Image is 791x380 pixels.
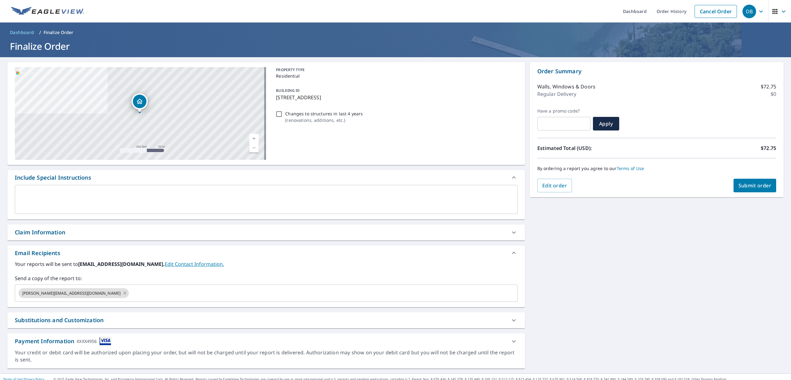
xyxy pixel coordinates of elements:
div: Payment InformationXXXX4956cardImage [7,333,525,349]
p: Order Summary [537,67,776,75]
button: Edit order [537,179,572,192]
span: Dashboard [10,29,34,36]
p: Regular Delivery [537,90,576,98]
p: ( renovations, additions, etc. ) [285,117,363,123]
p: Walls, Windows & Doors [537,83,595,90]
b: [EMAIL_ADDRESS][DOMAIN_NAME]. [78,261,165,267]
img: cardImage [99,337,111,345]
p: [STREET_ADDRESS] [276,94,515,101]
p: Estimated Total (USD): [537,144,657,152]
p: Finalize Order [44,29,74,36]
img: EV Logo [11,7,84,16]
a: Dashboard [7,28,37,37]
label: Have a promo code? [537,108,590,114]
a: Cancel Order [695,5,737,18]
li: / [39,29,41,36]
div: Include Special Instructions [7,170,525,185]
a: Current Level 17, Zoom Out [249,143,259,152]
label: Send a copy of the report to: [15,275,518,282]
nav: breadcrumb [7,28,784,37]
div: DB [742,5,756,18]
div: Substitutions and Customization [15,316,104,324]
div: Email Recipients [15,249,60,257]
p: BUILDING ID [276,88,300,93]
div: Claim Information [15,228,65,237]
div: XXXX4956 [77,337,97,345]
p: $72.75 [761,144,776,152]
p: $72.75 [761,83,776,90]
h1: Finalize Order [7,40,784,53]
a: EditContactInfo [165,261,224,267]
div: Claim Information [7,224,525,240]
p: PROPERTY TYPE [276,67,515,73]
div: Substitutions and Customization [7,312,525,328]
div: [PERSON_NAME][EMAIL_ADDRESS][DOMAIN_NAME] [19,288,129,298]
div: Your credit or debit card will be authorized upon placing your order, but will not be charged unt... [15,349,518,363]
span: Apply [598,120,614,127]
p: Changes to structures in last 4 years [285,110,363,117]
p: $0 [771,90,776,98]
p: By ordering a report you agree to our [537,166,776,171]
a: Current Level 17, Zoom In [249,134,259,143]
label: Your reports will be sent to [15,260,518,268]
button: Submit order [734,179,776,192]
button: Apply [593,117,619,130]
span: Submit order [738,182,772,189]
div: Email Recipients [7,246,525,260]
p: Residential [276,73,515,79]
span: Edit order [542,182,567,189]
div: Dropped pin, building 1, Residential property, 12139 Lake View Dr Orland Park, IL 60467 [132,93,148,113]
span: [PERSON_NAME][EMAIL_ADDRESS][DOMAIN_NAME] [19,290,124,296]
div: Payment Information [15,337,111,345]
a: Terms of Use [617,165,644,171]
div: Include Special Instructions [15,173,91,182]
